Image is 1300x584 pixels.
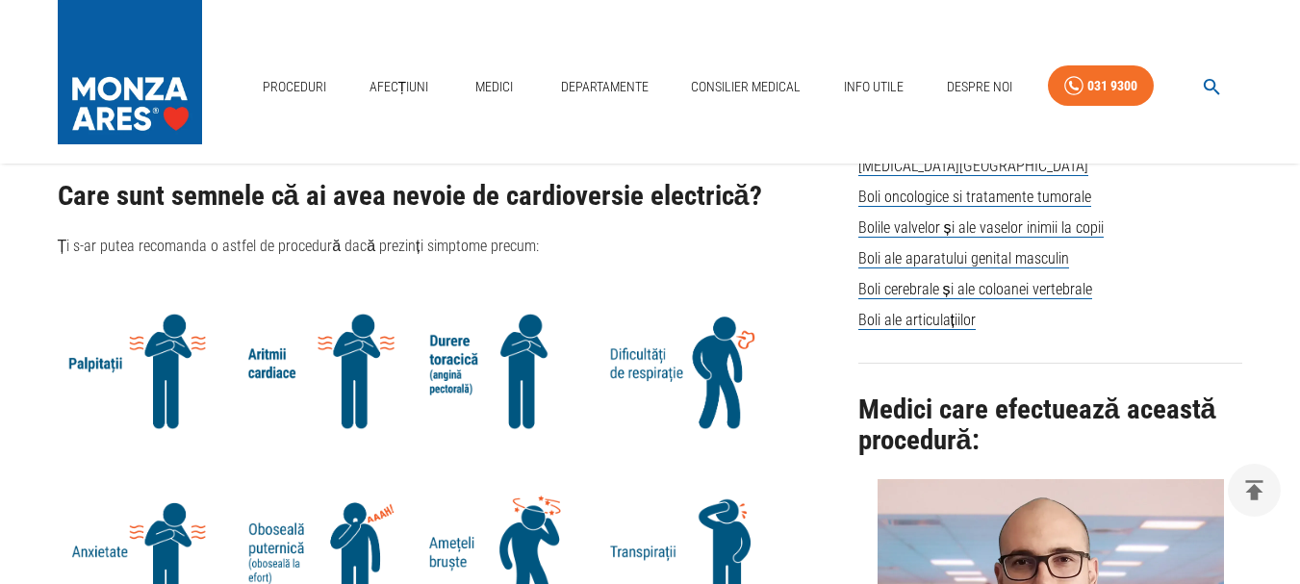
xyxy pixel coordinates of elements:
[362,67,437,107] a: Afecțiuni
[858,280,1092,299] span: Boli cerebrale și ale coloanei vertebrale
[836,67,911,107] a: Info Utile
[58,235,843,258] p: Ți s-ar putea recomanda o astfel de procedură dacă prezinți simptome precum:
[58,289,239,440] img: Palpitatii
[858,157,1088,176] span: [MEDICAL_DATA][GEOGRAPHIC_DATA]
[1228,464,1281,517] button: delete
[599,289,780,440] img: Dificultati de respiratie, simptome afectiuni cardiovasculare
[1087,74,1137,98] div: 031 9300
[939,67,1020,107] a: Despre Noi
[553,67,656,107] a: Departamente
[419,289,599,441] img: Angina pectorala
[858,218,1104,238] span: Bolile valvelor și ale vaselor inimii la copii
[1048,65,1154,107] a: 031 9300
[858,188,1091,207] span: Boli oncologice si tratamente tumorale
[683,67,808,107] a: Consilier Medical
[858,394,1243,455] h2: Medici care efectuează această procedură:
[858,249,1069,268] span: Boli ale aparatului genital masculin
[464,67,525,107] a: Medici
[238,289,419,440] img: Aritmii cardiace
[255,67,334,107] a: Proceduri
[858,311,976,330] span: Boli ale articulațiilor
[58,181,843,212] h2: Care sunt semnele că ai avea nevoie de cardioversie electrică?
